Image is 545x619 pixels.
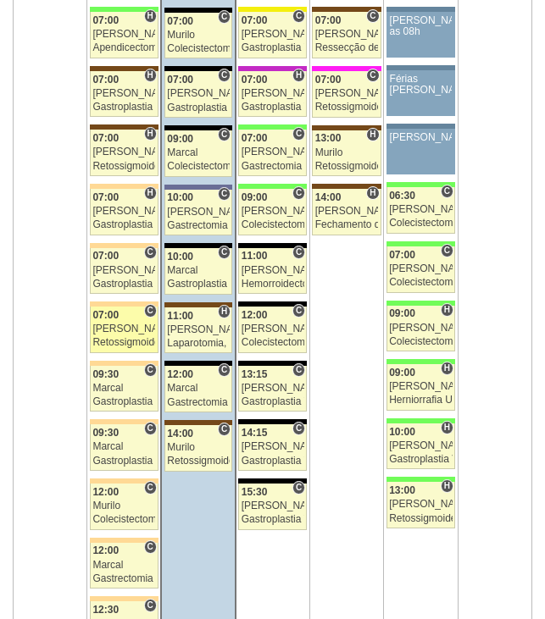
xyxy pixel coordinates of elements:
div: Key: Brasil [387,182,455,187]
div: Key: Bartira [90,361,158,366]
div: Key: Blanc [238,301,307,307]
div: Apendicectomia Robotica [92,42,155,53]
span: 09:00 [389,307,415,319]
div: [PERSON_NAME] [315,206,378,217]
div: Key: Bartira [90,243,158,248]
a: C 15:30 [PERSON_NAME] Gastroplastia VL [238,484,307,530]
div: [PERSON_NAME] [315,29,378,40]
div: Key: Santa Joana [312,125,381,130]
span: 13:15 [242,368,268,380]
div: Key: Vila Nova Star [164,185,232,190]
div: Key: Santa Joana [312,184,381,189]
div: Key: Brasil [238,184,307,189]
span: 09:00 [242,191,268,203]
span: Consultório [144,599,157,612]
div: Retossigmoidectomia Abdominal VL [92,337,155,348]
div: [PERSON_NAME] [92,206,155,217]
a: H 10:00 [PERSON_NAME] Gastroplastia VL [387,423,455,470]
span: 12:00 [242,309,268,321]
span: Consultório [292,422,305,435]
a: C 07:00 Murilo Colecistectomia sem Colangiografia VL [164,13,232,59]
span: 07:00 [242,132,268,144]
a: Férias [PERSON_NAME] [387,70,455,116]
div: Retossigmoidectomia Robótica [315,102,378,113]
a: H 09:00 [PERSON_NAME] Colecistectomia com Colangiografia VL [387,306,455,352]
a: C 09:30 Marcal Gastroplastia VL [90,424,158,471]
span: Consultório [292,9,305,23]
span: 11:00 [242,250,268,262]
span: 07:00 [92,191,119,203]
div: [PERSON_NAME] [242,500,304,511]
div: [PERSON_NAME] [92,88,155,99]
span: 07:00 [167,74,193,86]
div: Gastroplastia VL [389,454,452,465]
div: Key: Blanc [164,361,232,366]
span: Hospital [292,69,305,82]
div: Key: Aviso [387,124,455,129]
span: 13:00 [315,132,342,144]
span: Hospital [441,362,453,375]
a: C 07:00 [PERSON_NAME] Gastrectomia Vertical [238,130,307,176]
span: 07:00 [92,309,119,321]
div: [PERSON_NAME] [92,29,155,40]
div: Key: Blanc [164,243,232,248]
div: Key: Pro Matre [312,66,381,71]
span: Consultório [366,9,379,23]
div: Key: Santa Joana [164,302,232,307]
a: [PERSON_NAME] as 08h [387,12,455,58]
span: Consultório [144,422,157,435]
div: Murilo [167,442,229,453]
div: [PERSON_NAME] [167,324,229,335]
span: Consultório [218,69,231,82]
div: [PERSON_NAME] [315,88,378,99]
div: Gastroplastia VL [242,396,304,407]
div: Marcal [92,441,155,452]
span: Hospital [218,305,231,318]
div: [PERSON_NAME] [242,383,304,394]
a: C 07:00 [PERSON_NAME] Retossigmoidectomia Robótica [312,71,381,118]
div: Key: Blanc [238,243,307,248]
div: Gastrectomia Vertical [167,397,229,408]
div: Murilo [92,500,155,511]
div: Murilo [167,30,229,41]
span: 07:00 [92,14,119,26]
div: [PERSON_NAME] [242,29,304,40]
div: Colecistectomia com Colangiografia VL [389,277,452,288]
a: H 07:00 [PERSON_NAME] Gastroplastia VL [90,189,158,235]
div: Key: Brasil [387,241,455,246]
span: 14:00 [315,191,342,203]
a: C 07:00 [PERSON_NAME] Retossigmoidectomia Abdominal VL [90,307,158,353]
span: Hospital [441,303,453,317]
div: Marcal [167,383,229,394]
div: Key: Brasil [387,418,455,423]
span: 07:00 [242,14,268,26]
span: 07:00 [389,249,415,261]
div: Férias [PERSON_NAME] [390,74,452,96]
div: Gastroplastia VL [92,396,155,407]
span: 07:00 [167,15,193,27]
a: C 13:15 [PERSON_NAME] Gastroplastia VL [238,366,307,412]
a: H 13:00 [PERSON_NAME] Retossigmoidectomia Robótica [387,482,455,528]
div: [PERSON_NAME] [242,265,304,276]
div: [PERSON_NAME] [242,323,304,334]
a: H 07:00 [PERSON_NAME] Gastroplastia VL [238,71,307,118]
div: Key: Blanc [164,125,232,130]
div: Retossigmoidectomia Robótica [389,513,452,524]
span: Consultório [292,246,305,259]
span: Consultório [218,423,231,436]
a: C 12:00 Marcal Gastrectomia Vertical [164,366,232,412]
div: Gastroplastia VL [92,279,155,290]
span: Consultório [218,10,231,24]
span: Hospital [144,186,157,200]
div: Key: Santa Joana [90,124,158,130]
div: Key: Bartira [90,478,158,484]
span: 15:30 [242,486,268,498]
div: [PERSON_NAME] [389,204,452,215]
span: 07:00 [315,14,342,26]
div: [PERSON_NAME] [92,265,155,276]
a: [PERSON_NAME] [387,129,455,174]
span: Hospital [144,9,157,23]
div: [PERSON_NAME] as 08h [390,15,452,37]
a: C 07:00 [PERSON_NAME] Colecistectomia com Colangiografia VL [387,246,455,293]
a: C 10:00 Marcal Gastroplastia VL [164,248,232,295]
